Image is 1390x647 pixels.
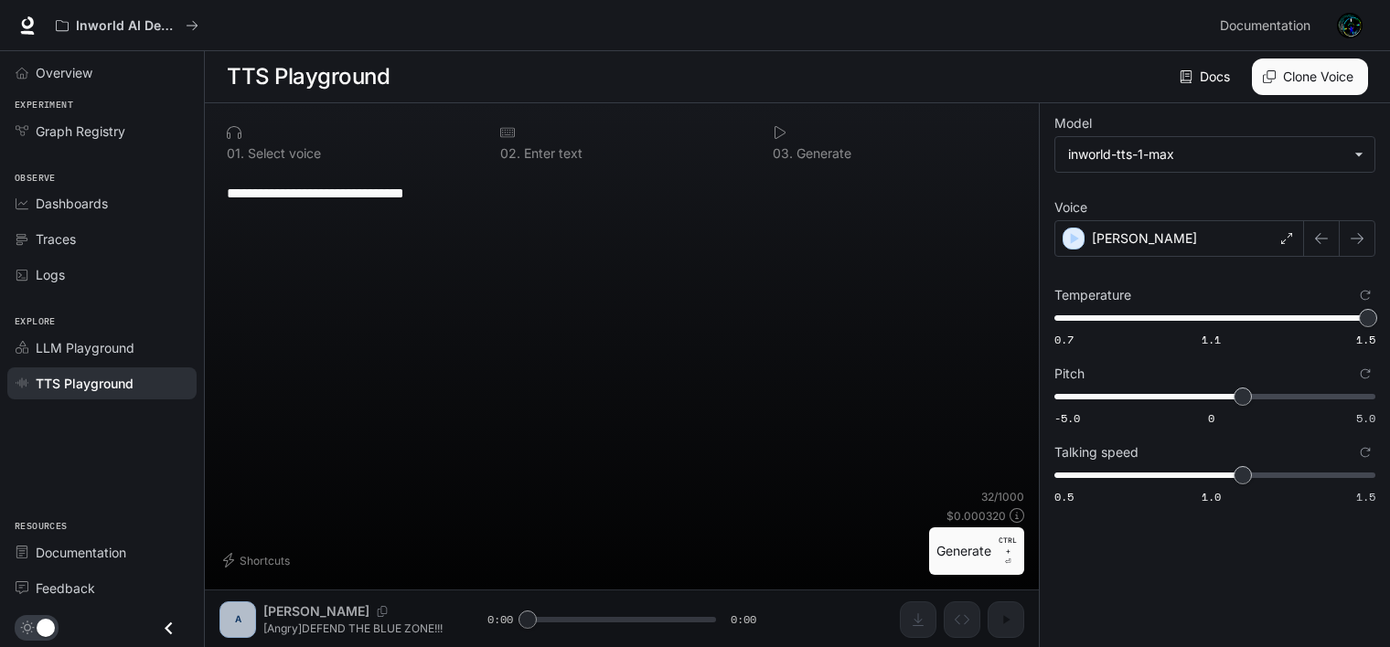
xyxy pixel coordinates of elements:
[1356,410,1375,426] span: 5.0
[1054,289,1131,302] p: Temperature
[1356,489,1375,504] span: 1.5
[244,147,321,160] p: Select voice
[1176,58,1237,95] a: Docs
[1068,145,1345,164] div: inworld-tts-1-max
[1054,367,1085,380] p: Pitch
[1054,489,1074,504] span: 0.5
[36,543,126,562] span: Documentation
[1356,332,1375,347] span: 1.5
[1054,446,1139,459] p: Talking speed
[7,115,197,147] a: Graph Registry
[7,332,197,364] a: LLM Playground
[1054,410,1080,426] span: -5.0
[1202,489,1221,504] span: 1.0
[36,265,65,284] span: Logs
[36,194,108,213] span: Dashboards
[36,374,134,393] span: TTS Playground
[793,147,851,160] p: Generate
[946,508,1006,524] p: $ 0.000320
[1092,229,1197,248] p: [PERSON_NAME]
[227,147,244,160] p: 0 1 .
[1337,13,1363,38] img: User avatar
[1252,58,1368,95] button: Clone Voice
[1202,332,1221,347] span: 1.1
[48,7,207,44] button: All workspaces
[773,147,793,160] p: 0 3 .
[7,57,197,89] a: Overview
[227,58,390,95] h1: TTS Playground
[1054,117,1092,130] p: Model
[999,535,1017,567] p: ⏎
[7,572,197,604] a: Feedback
[7,536,197,568] a: Documentation
[7,367,197,399] a: TTS Playground
[929,527,1024,575] button: GenerateCTRL +⏎
[219,546,297,575] button: Shortcuts
[148,610,189,647] button: Close drawer
[36,63,92,82] span: Overview
[1208,410,1214,426] span: 0
[36,578,95,598] span: Feedback
[7,223,197,255] a: Traces
[1355,364,1375,384] button: Reset to default
[1220,15,1310,37] span: Documentation
[1213,7,1324,44] a: Documentation
[7,187,197,219] a: Dashboards
[1055,137,1374,172] div: inworld-tts-1-max
[37,617,55,637] span: Dark mode toggle
[7,259,197,291] a: Logs
[36,338,134,357] span: LLM Playground
[36,122,125,141] span: Graph Registry
[1054,332,1074,347] span: 0.7
[999,535,1017,557] p: CTRL +
[500,147,520,160] p: 0 2 .
[1331,7,1368,44] button: User avatar
[1355,285,1375,305] button: Reset to default
[76,18,178,34] p: Inworld AI Demos
[520,147,583,160] p: Enter text
[1054,201,1087,214] p: Voice
[1355,442,1375,462] button: Reset to default
[36,229,76,249] span: Traces
[981,489,1024,504] p: 32 / 1000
